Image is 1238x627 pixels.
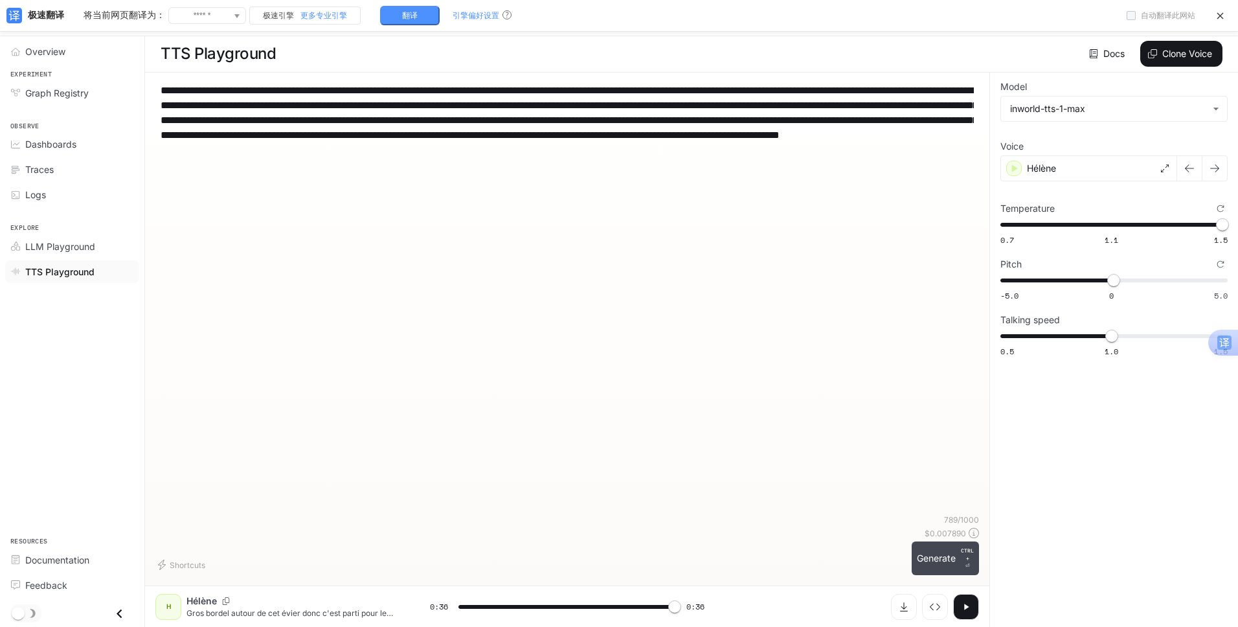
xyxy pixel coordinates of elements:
[1000,315,1060,325] p: Talking speed
[161,41,276,67] h1: TTS Playground
[944,514,979,525] p: 789 / 1000
[25,240,95,253] span: LLM Playground
[912,541,979,575] button: GenerateCTRL +⏎
[186,608,399,619] p: Gros bordel autour de cet évier donc c'est parti pour le ranger ! [DATE] j'ai reçu un petit range...
[5,260,139,283] a: TTS Playground
[1000,346,1014,357] span: 0.5
[25,45,65,58] span: Overview
[25,86,89,100] span: Graph Registry
[1000,290,1019,301] span: -5.0
[922,594,948,620] button: Inspect
[961,547,974,570] p: ⏎
[186,595,217,608] p: Hélène
[158,597,179,617] div: H
[25,188,46,201] span: Logs
[155,554,210,575] button: Shortcuts
[217,597,235,605] button: Copy Voice ID
[1213,201,1228,216] button: Reset to default
[105,600,134,627] button: Close drawer
[1000,204,1055,213] p: Temperature
[925,528,966,539] p: $ 0.007890
[5,40,139,63] a: Overview
[686,600,704,613] span: 0:36
[1105,346,1118,357] span: 1.0
[5,158,139,181] a: Traces
[1001,97,1227,121] div: inworld-tts-1-max
[1214,290,1228,301] span: 5.0
[430,600,448,613] span: 0:36
[25,265,95,279] span: TTS Playground
[1109,290,1114,301] span: 0
[5,133,139,155] a: Dashboards
[1000,142,1024,151] p: Voice
[5,183,139,206] a: Logs
[891,594,917,620] button: Download audio
[25,578,67,592] span: Feedback
[1000,260,1022,269] p: Pitch
[1140,41,1222,67] button: Clone Voice
[5,82,139,104] a: Graph Registry
[1027,162,1056,175] p: Hélène
[5,574,139,597] a: Feedback
[1105,234,1118,245] span: 1.1
[25,553,89,567] span: Documentation
[5,549,139,571] a: Documentation
[25,163,54,176] span: Traces
[1213,257,1228,271] button: Reset to default
[25,137,76,151] span: Dashboards
[961,547,974,562] p: CTRL +
[1086,41,1130,67] a: Docs
[1214,234,1228,245] span: 1.5
[1010,102,1206,115] div: inworld-tts-1-max
[12,606,25,620] span: Dark mode toggle
[1000,82,1027,91] p: Model
[1000,234,1014,245] span: 0.7
[5,235,139,258] a: LLM Playground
